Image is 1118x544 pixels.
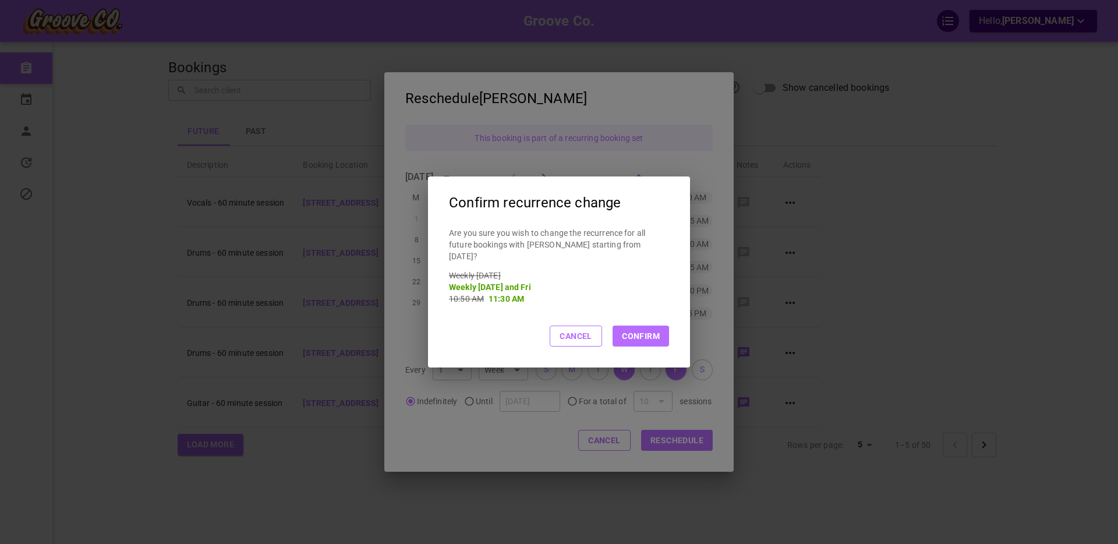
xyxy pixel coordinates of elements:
[613,326,669,347] button: Confirm
[449,293,484,305] p: 10:50 AM
[449,270,501,281] p: Weekly [DATE]
[449,197,621,208] span: Confirm recurrence change
[489,293,524,305] p: 11:30 AM
[449,281,531,293] p: Weekly [DATE] and Fri
[449,227,669,262] p: Are you sure you wish to change the recurrence for all future bookings with [PERSON_NAME] startin...
[550,326,602,347] button: Cancel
